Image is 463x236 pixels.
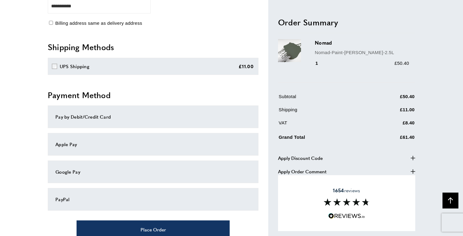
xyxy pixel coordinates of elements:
[394,60,409,65] span: £50.40
[367,132,415,145] td: £61.40
[55,168,251,175] div: Google Pay
[367,106,415,118] td: £11.00
[279,132,366,145] td: Grand Total
[315,49,409,56] p: Nomad-Paint-[PERSON_NAME]-2.5L
[367,93,415,105] td: £50.40
[278,39,301,62] img: Nomad
[55,20,142,26] span: Billing address same as delivery address
[239,63,254,70] div: £11.00
[278,154,323,161] span: Apply Discount Code
[324,198,370,206] img: Reviews section
[55,141,251,148] div: Apple Pay
[315,59,327,67] div: 1
[279,93,366,105] td: Subtotal
[333,186,344,194] strong: 1654
[60,63,90,70] div: UPS Shipping
[367,119,415,131] td: £8.40
[48,90,258,101] h2: Payment Method
[48,42,258,53] h2: Shipping Methods
[279,106,366,118] td: Shipping
[49,21,53,25] input: Billing address same as delivery address
[278,17,415,28] h2: Order Summary
[279,119,366,131] td: VAT
[55,113,251,120] div: Pay by Debit/Credit Card
[278,168,326,175] span: Apply Order Comment
[333,187,360,193] span: reviews
[55,196,251,203] div: PayPal
[315,39,409,46] h3: Nomad
[328,213,365,219] img: Reviews.io 5 stars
